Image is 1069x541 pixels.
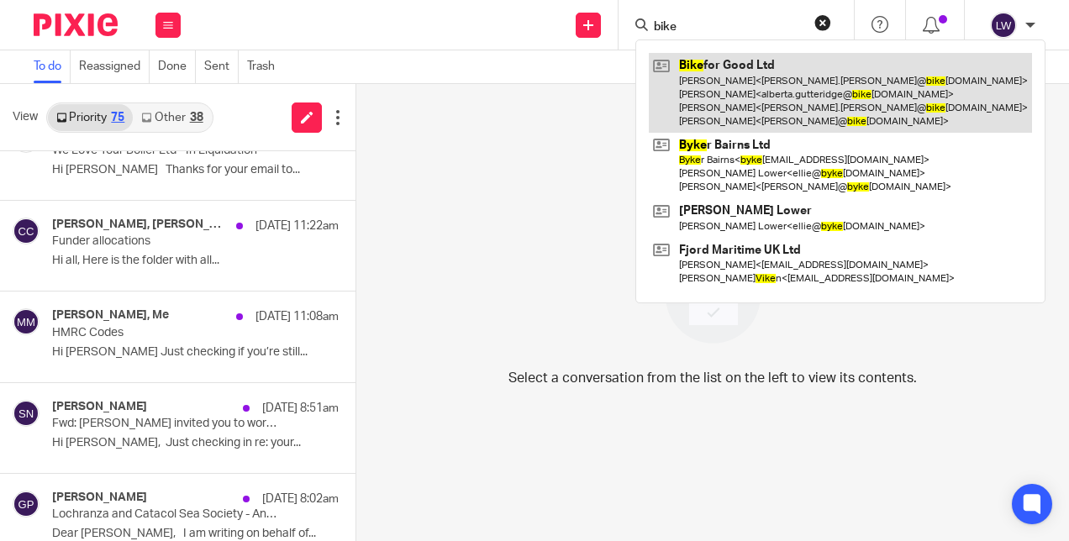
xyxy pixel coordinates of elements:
p: Hi [PERSON_NAME], Just checking in re: your... [52,436,339,450]
p: [DATE] 11:22am [255,218,339,234]
p: Hi [PERSON_NAME] Thanks for your email to... [52,163,339,177]
h4: [PERSON_NAME], Me [52,308,169,323]
img: svg%3E [13,400,39,427]
span: View [13,108,38,126]
p: Lochranza and Catacol Sea Society - Annual Accounts [52,507,282,522]
img: svg%3E [13,491,39,517]
h4: [PERSON_NAME], [PERSON_NAME], Me, [PERSON_NAME] [52,218,228,232]
input: Search [652,20,803,35]
p: Fwd: [PERSON_NAME] invited you to work together in OpenTax [52,417,282,431]
p: [DATE] 8:51am [262,400,339,417]
p: [DATE] 11:08am [255,308,339,325]
a: Other38 [133,104,211,131]
a: Trash [247,50,283,83]
img: svg%3E [13,218,39,244]
p: Hi all, Here is the folder with all... [52,254,339,268]
a: Sent [204,50,239,83]
p: Select a conversation from the list on the left to view its contents. [508,368,917,388]
a: Priority75 [48,104,133,131]
h4: [PERSON_NAME] [52,400,147,414]
h4: [PERSON_NAME] [52,491,147,505]
p: We Love Your Boiler Ltd - In Liquidation [52,144,282,158]
button: Clear [814,14,831,31]
a: Reassigned [79,50,150,83]
p: Funder allocations [52,234,282,249]
img: svg%3E [13,308,39,335]
div: 75 [111,112,124,123]
img: svg%3E [990,12,1017,39]
p: [DATE] 8:02am [262,491,339,507]
p: HMRC Codes [52,326,282,340]
a: Done [158,50,196,83]
p: Dear [PERSON_NAME], I am writing on behalf of... [52,527,339,541]
div: 38 [190,112,203,123]
img: Pixie [34,13,118,36]
p: Hi [PERSON_NAME] Just checking if you’re still... [52,345,339,360]
a: To do [34,50,71,83]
